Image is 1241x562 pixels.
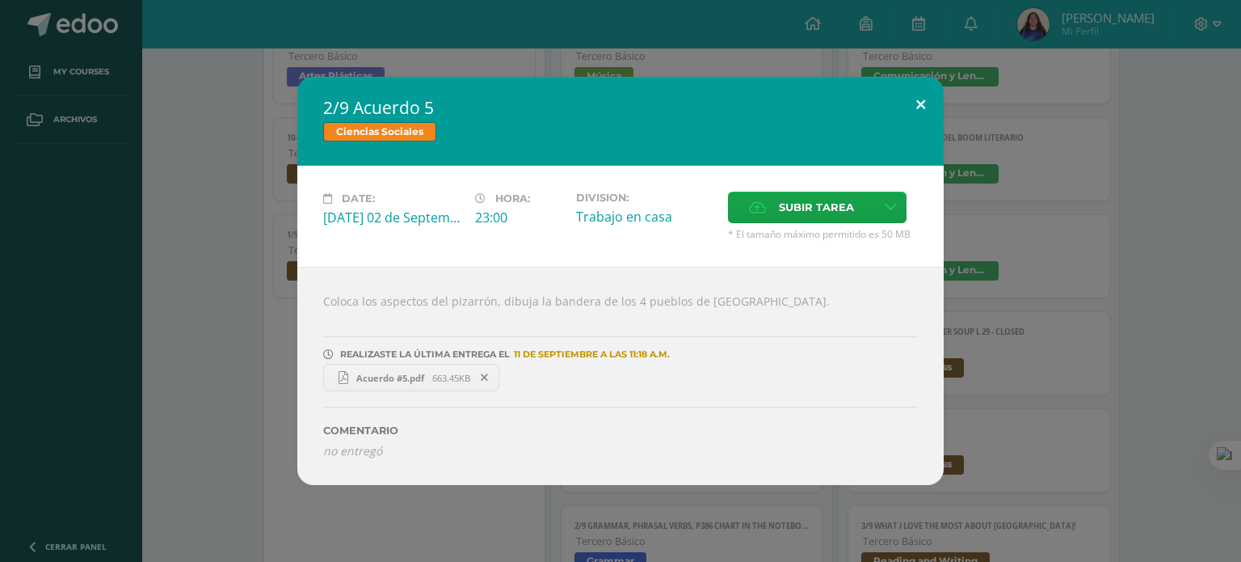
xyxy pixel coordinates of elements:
span: REALIZASTE LA ÚLTIMA ENTREGA EL [340,349,510,360]
label: Division: [576,192,715,204]
div: 23:00 [475,209,563,226]
button: Close (Esc) [898,77,944,132]
a: Acuerdo #5.pdf 663.45KB [323,364,499,391]
span: 11 DE septiembre A LAS 11:18 A.M. [510,354,670,355]
span: Date: [342,192,375,205]
span: Hora: [495,192,530,205]
div: [DATE] 02 de September [323,209,462,226]
label: Comentario [323,425,918,437]
div: Trabajo en casa [576,208,715,226]
span: Acuerdo #5.pdf [348,372,432,384]
span: Ciencias Sociales [323,122,436,142]
div: Coloca los aspectos del pizarrón, dibuja la bandera de los 4 pueblos de [GEOGRAPHIC_DATA]. [297,267,944,484]
h2: 2/9 Acuerdo 5 [323,96,918,119]
span: * El tamaño máximo permitido es 50 MB [728,227,918,241]
span: Subir tarea [779,192,854,222]
i: no entregó [323,443,382,458]
span: 663.45KB [432,372,470,384]
span: Remover entrega [471,369,499,387]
